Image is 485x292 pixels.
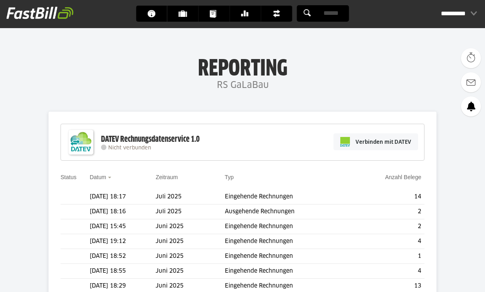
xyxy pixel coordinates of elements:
img: fastbill_logo_white.png [6,6,73,19]
a: Dokumente [199,6,230,22]
a: Zeitraum [156,174,178,180]
td: Juli 2025 [156,190,224,204]
div: DATEV Rechnungsdatenservice 1.0 [101,134,200,145]
td: [DATE] 19:12 [90,234,156,249]
img: pi-datev-logo-farbig-24.svg [340,137,350,147]
td: [DATE] 18:16 [90,204,156,219]
span: Banking [241,6,255,22]
a: Status [61,174,77,180]
td: [DATE] 18:17 [90,190,156,204]
img: sort_desc.gif [108,177,113,178]
img: DATEV-Datenservice Logo [65,126,97,158]
span: Dashboard [148,6,161,22]
td: [DATE] 15:45 [90,219,156,234]
td: 4 [352,234,424,249]
a: Anzahl Belege [385,174,421,180]
td: 2 [352,204,424,219]
td: Ausgehende Rechnungen [225,204,353,219]
a: Verbinden mit DATEV [333,133,418,150]
span: Kunden [179,6,192,22]
a: Dashboard [136,6,167,22]
td: Eingehende Rechnungen [225,249,353,264]
td: [DATE] 18:52 [90,249,156,264]
td: Juli 2025 [156,204,224,219]
td: Eingehende Rechnungen [225,219,353,234]
a: Datum [90,174,106,180]
td: 1 [352,249,424,264]
td: Eingehende Rechnungen [225,190,353,204]
a: Typ [225,174,234,180]
a: Banking [230,6,261,22]
span: Nicht verbunden [108,145,151,151]
h1: Reporting [80,57,405,78]
td: [DATE] 18:55 [90,264,156,279]
iframe: Öffnet ein Widget, in dem Sie weitere Informationen finden [422,268,477,288]
td: Juni 2025 [156,249,224,264]
a: Kunden [168,6,198,22]
td: Juni 2025 [156,264,224,279]
td: 2 [352,219,424,234]
span: Dokumente [210,6,223,22]
td: 14 [352,190,424,204]
td: Juni 2025 [156,219,224,234]
td: Juni 2025 [156,234,224,249]
span: Verbinden mit DATEV [356,138,411,146]
a: Finanzen [261,6,292,22]
td: Eingehende Rechnungen [225,234,353,249]
td: Eingehende Rechnungen [225,264,353,279]
span: Finanzen [273,6,286,22]
td: 4 [352,264,424,279]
